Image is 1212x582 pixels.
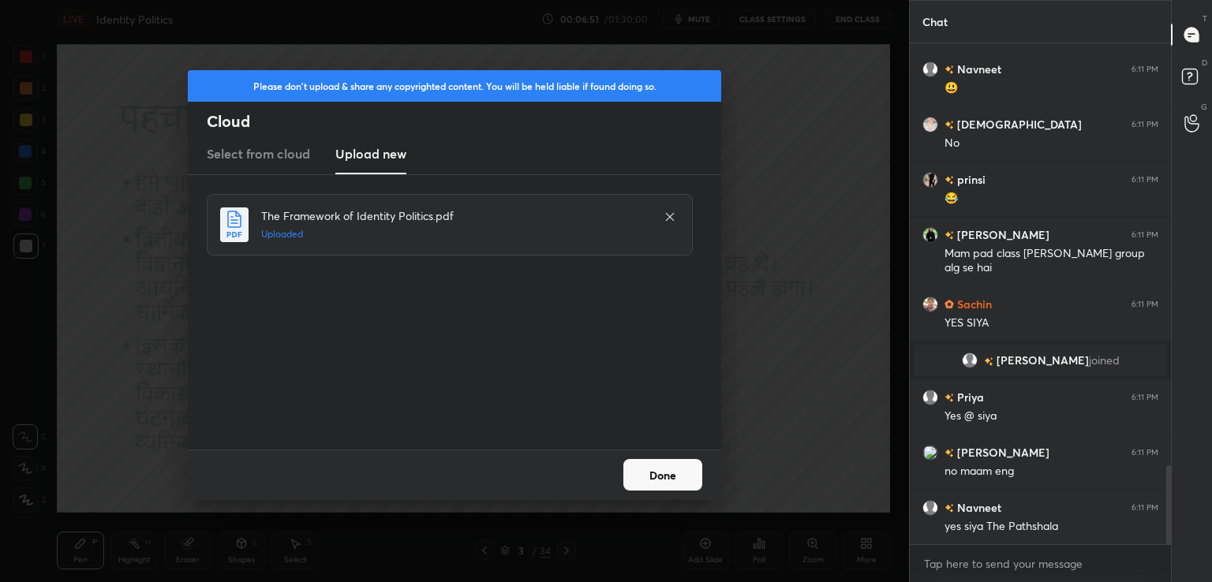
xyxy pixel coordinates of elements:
div: 6:11 PM [1132,230,1158,240]
img: 3 [922,445,938,461]
h6: [DEMOGRAPHIC_DATA] [954,116,1082,132]
div: 6:11 PM [1132,393,1158,402]
p: T [1203,13,1207,24]
img: default.png [962,353,978,368]
div: Please don't upload & share any copyrighted content. You will be held liable if found doing so. [188,70,721,102]
p: Chat [910,1,960,43]
div: no maam eng [945,464,1158,479]
img: Learner_Badge_hustler_a18805edde.svg [945,300,954,309]
div: 6:11 PM [1132,65,1158,74]
h6: Sachin [954,296,992,312]
h6: [PERSON_NAME] [954,226,1049,243]
img: no-rating-badge.077c3623.svg [945,231,954,240]
div: No [945,136,1158,151]
p: G [1201,101,1207,113]
h6: prinsi [954,171,986,188]
div: 6:11 PM [1132,448,1158,457]
h2: Cloud [207,111,721,132]
img: default.png [922,62,938,77]
img: default.png [922,500,938,516]
div: 😃 [945,80,1158,96]
div: yes siya The Pathshala [945,519,1158,535]
span: joined [1089,354,1120,367]
div: 6:11 PM [1132,503,1158,513]
div: 6:11 PM [1132,300,1158,309]
h3: Upload new [335,144,406,163]
img: default.png [922,390,938,405]
h6: Navneet [954,499,1001,516]
span: [PERSON_NAME] [997,354,1089,367]
h6: Priya [954,389,984,405]
img: 3891554a1dbd4282b2b32de72777b3b9.jpg [922,227,938,243]
div: Mam pad class [PERSON_NAME] group alg se hai [945,246,1158,276]
p: D [1202,57,1207,69]
div: grid [910,43,1171,545]
div: 😂 [945,191,1158,207]
img: no-rating-badge.077c3623.svg [945,394,954,402]
img: no-rating-badge.077c3623.svg [945,176,954,185]
img: 3ef66d4a5834413b93a77bc8aca67c68.jpg [922,172,938,188]
img: c0c3d9196a294f4391de7f270798cde8.jpg [922,297,938,312]
img: no-rating-badge.077c3623.svg [945,449,954,457]
img: no-rating-badge.077c3623.svg [945,121,954,129]
button: Done [623,459,702,491]
h6: [PERSON_NAME] [954,444,1049,461]
div: Yes @ siya [945,409,1158,424]
img: no-rating-badge.077c3623.svg [984,357,993,366]
img: 01e10eeacd2c4f8e99796ea762c37a9f.jpg [922,117,938,132]
h4: The Framework of Identity Politics.pdf [261,207,648,224]
div: 6:11 PM [1132,175,1158,185]
img: no-rating-badge.077c3623.svg [945,504,954,513]
img: no-rating-badge.077c3623.svg [945,65,954,74]
h6: Navneet [954,61,1001,77]
div: YES SIYA [945,315,1158,331]
div: 6:11 PM [1132,120,1158,129]
h5: Uploaded [261,227,648,241]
